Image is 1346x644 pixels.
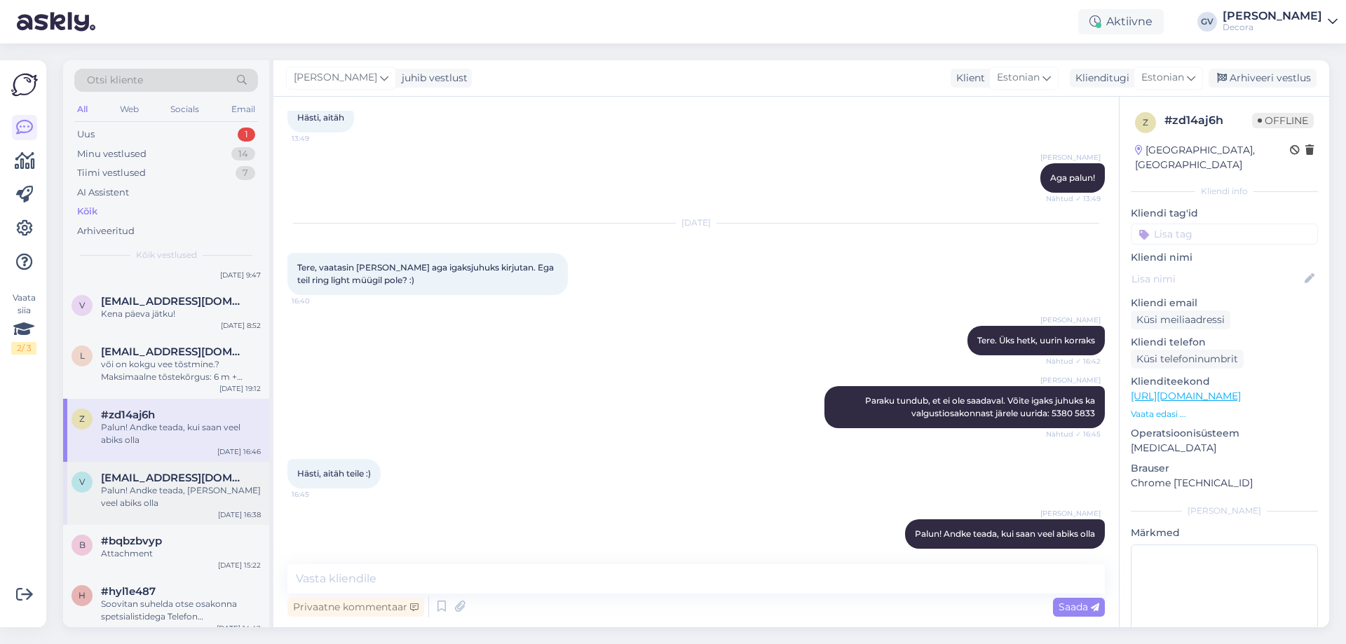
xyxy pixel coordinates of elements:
[101,598,261,623] div: Soovitan suhelda otse osakonna spetsialistidega Telefon [PHONE_NUMBER]
[168,100,202,118] div: Socials
[229,100,258,118] div: Email
[101,421,261,446] div: Palun! Andke teada, kui saan veel abiks olla
[1131,390,1241,402] a: [URL][DOMAIN_NAME]
[297,468,371,479] span: Hästi, aitäh teile :)
[1131,441,1318,455] p: [MEDICAL_DATA]
[77,166,146,180] div: Tiimi vestlused
[101,585,156,598] span: #hyl1e487
[117,100,142,118] div: Web
[219,383,261,394] div: [DATE] 19:12
[1078,9,1164,34] div: Aktiivne
[218,560,261,570] div: [DATE] 15:22
[1164,112,1252,129] div: # zd14aj6h
[1131,224,1318,245] input: Lisa tag
[292,489,344,500] span: 16:45
[11,292,36,355] div: Vaata siia
[77,205,97,219] div: Kõik
[79,540,86,550] span: b
[1223,11,1322,22] div: [PERSON_NAME]
[87,73,143,88] span: Otsi kliente
[1131,250,1318,265] p: Kliendi nimi
[79,477,85,487] span: v
[1197,12,1217,32] div: GV
[101,547,261,560] div: Attachment
[101,472,247,484] span: va.morgunova@gmail.com
[865,395,1097,418] span: Paraku tundub, et ei ole saadaval. Võite igaks juhuks ka valgustiosakonnast järele uurida: 5380 5833
[101,409,155,421] span: #zd14aj6h
[997,70,1040,85] span: Estonian
[1135,143,1290,172] div: [GEOGRAPHIC_DATA], [GEOGRAPHIC_DATA]
[915,528,1095,539] span: Palun! Andke teada, kui saan veel abiks olla
[1131,310,1230,329] div: Küsi meiliaadressi
[236,166,255,180] div: 7
[101,358,261,383] div: või on kokgu vee tõstmine.?Maksimaalne tõstekõrgus: 6 m + Maksimaalne uputussügavus: 7 m. ette tä...
[101,484,261,509] div: Palun! Andke teada, [PERSON_NAME] veel abiks olla
[292,133,344,144] span: 13:49
[1040,315,1101,325] span: [PERSON_NAME]
[1223,11,1338,33] a: [PERSON_NAME]Decora
[297,262,556,285] span: Tere, vaatasin [PERSON_NAME] aga igaksjuhuks kirjutan. Ega teil ring light müügil pole? :)
[77,147,147,161] div: Minu vestlused
[287,598,424,617] div: Privaatne kommentaar
[217,623,261,633] div: [DATE] 14:42
[80,350,85,361] span: l
[396,71,468,85] div: juhib vestlust
[101,308,261,320] div: Kena päeva jätku!
[1046,549,1101,560] span: Nähtud ✓ 16:46
[1143,117,1148,128] span: z
[1046,193,1101,204] span: Nähtud ✓ 13:49
[292,296,344,306] span: 16:40
[1131,408,1318,420] p: Vaata edasi ...
[294,70,377,85] span: [PERSON_NAME]
[77,128,95,142] div: Uus
[220,270,261,280] div: [DATE] 9:47
[101,295,247,308] span: valtinivar@gmail.com
[101,535,162,547] span: #bqbzbvyp
[1209,69,1317,88] div: Arhiveeri vestlus
[11,342,36,355] div: 2 / 3
[1131,335,1318,350] p: Kliendi telefon
[77,224,135,238] div: Arhiveeritud
[1131,374,1318,389] p: Klienditeekond
[11,71,38,98] img: Askly Logo
[1131,476,1318,491] p: Chrome [TECHNICAL_ID]
[217,446,261,457] div: [DATE] 16:46
[74,100,90,118] div: All
[79,590,86,601] span: h
[1040,152,1101,163] span: [PERSON_NAME]
[1131,206,1318,221] p: Kliendi tag'id
[77,186,129,200] div: AI Assistent
[1050,172,1095,183] span: Aga palun!
[231,147,255,161] div: 14
[238,128,255,142] div: 1
[1131,461,1318,476] p: Brauser
[287,217,1105,229] div: [DATE]
[101,345,247,358] span: larry8916@gmail.com
[1040,375,1101,385] span: [PERSON_NAME]
[1252,113,1314,128] span: Offline
[1046,356,1101,366] span: Nähtud ✓ 16:42
[221,320,261,331] div: [DATE] 8:52
[1059,601,1099,613] span: Saada
[1040,508,1101,519] span: [PERSON_NAME]
[1131,296,1318,310] p: Kliendi email
[1131,185,1318,198] div: Kliendi info
[1070,71,1129,85] div: Klienditugi
[79,300,85,310] span: v
[951,71,985,85] div: Klient
[218,509,261,520] div: [DATE] 16:38
[1131,505,1318,517] div: [PERSON_NAME]
[977,335,1095,345] span: Tere. Üks hetk, uurin korraks
[79,413,85,424] span: z
[1131,350,1244,369] div: Küsi telefoninumbrit
[1131,526,1318,540] p: Märkmed
[1141,70,1184,85] span: Estonian
[1131,271,1302,287] input: Lisa nimi
[136,249,197,261] span: Kõik vestlused
[1046,429,1101,439] span: Nähtud ✓ 16:45
[1131,426,1318,441] p: Operatsioonisüsteem
[1223,22,1322,33] div: Decora
[297,112,344,123] span: Hästi, aitäh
